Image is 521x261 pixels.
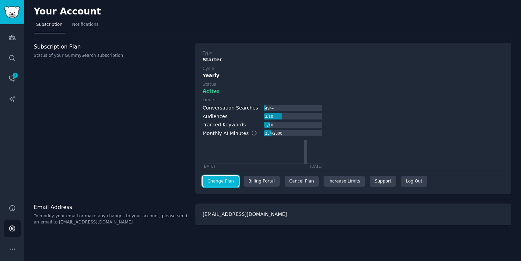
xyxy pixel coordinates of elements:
span: Subscription [36,22,62,28]
div: Audiences [203,113,227,120]
div: Status [203,82,216,88]
div: Conversation Searches [203,104,258,112]
span: 3 [12,73,18,78]
a: Subscription [34,19,65,33]
div: 49 / ∞ [264,105,274,111]
a: Notifications [70,19,101,33]
h3: Email Address [34,203,188,211]
span: Notifications [72,22,99,28]
div: [DATE] [310,164,323,169]
img: GummySearch logo [4,6,20,18]
a: Increase Limits [324,176,365,187]
p: Status of your GummySearch subscription [34,53,188,59]
a: 3 [4,70,21,87]
div: Billing Portal [244,176,280,187]
div: Cycle [203,66,214,72]
div: Type [203,50,212,56]
div: Starter [203,56,504,63]
div: Tracked Keywords [203,121,246,128]
a: Support [370,176,396,187]
div: [EMAIL_ADDRESS][DOMAIN_NAME] [195,203,511,225]
div: Cancel Plan [285,176,319,187]
a: Change Plan [203,176,239,187]
span: Active [203,87,219,95]
div: 234 / 2000 [264,130,283,136]
div: Log Out [401,176,427,187]
h2: Your Account [34,6,101,17]
div: Yearly [203,72,504,79]
h3: Subscription Plan [34,43,188,50]
p: To modify your email or make any changes to your account, please send an email to [EMAIL_ADDRESS]... [34,213,188,225]
div: Monthly AI Minutes [203,130,264,137]
div: [DATE] [203,164,215,169]
div: 1 / 10 [264,122,274,128]
div: Limits [203,97,215,103]
div: 3 / 10 [264,113,274,119]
